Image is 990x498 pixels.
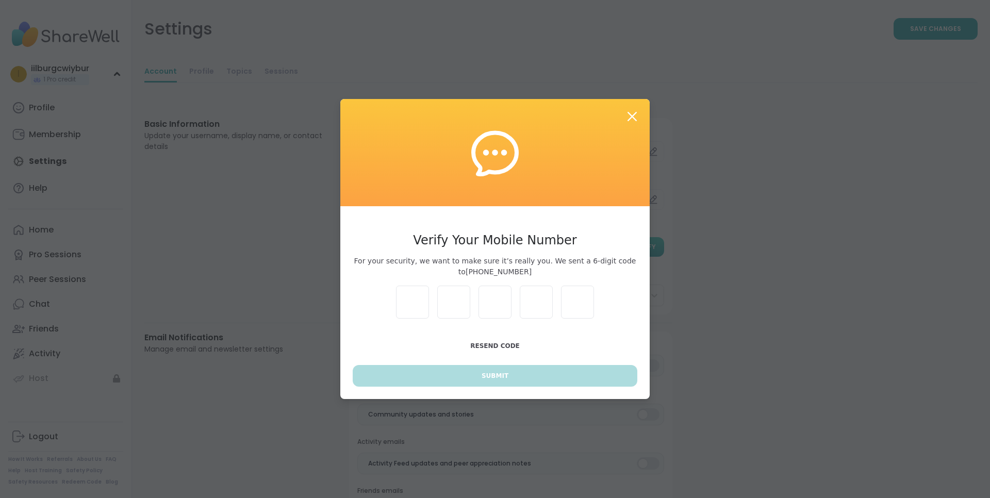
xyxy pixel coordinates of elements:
[470,342,520,350] span: Resend Code
[353,365,637,387] button: Submit
[482,371,508,380] span: Submit
[353,256,637,277] span: For your security, we want to make sure it’s really you. We sent a 6-digit code to [PHONE_NUMBER]
[353,231,637,250] h3: Verify Your Mobile Number
[353,335,637,357] button: Resend Code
